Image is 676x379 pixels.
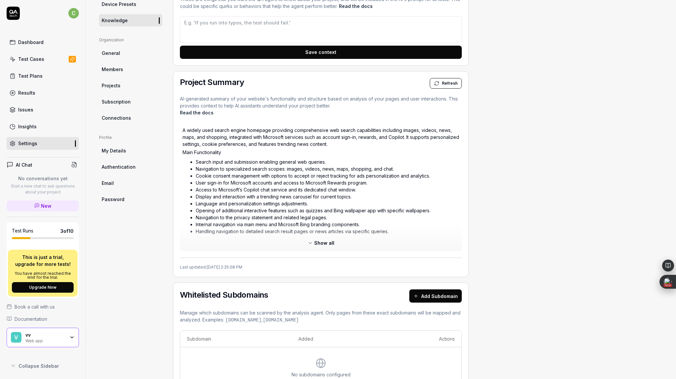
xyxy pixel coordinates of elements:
[12,228,33,234] h5: Test Runs
[7,69,79,82] a: Test Plans
[99,135,162,141] div: Profile
[18,140,37,147] div: Settings
[196,193,459,200] li: Display and interaction with a trending news carousel for current topics.
[7,137,79,150] a: Settings
[18,56,44,63] div: Test Cases
[99,177,162,189] a: Email
[442,80,457,86] span: Refresh
[7,183,79,195] p: Start a new chat to ask questions about your project
[102,66,123,73] span: Members
[11,332,21,343] span: v
[339,3,373,9] a: Read the docs
[304,238,338,248] button: Show all
[18,39,44,46] div: Dashboard
[99,112,162,124] a: Connections
[99,47,162,59] a: General
[25,332,65,338] div: vv
[196,172,459,179] li: Cookie consent management with options to accept or reject tracking for ads personalization and a...
[180,95,462,116] p: AI-generated summary of your website's functionality and structure based on analysis of your page...
[102,163,136,170] span: Authentication
[196,165,459,172] li: Navigation to specialized search scopes: images, videos, news, maps, shopping, and chat.
[15,316,47,322] span: Documentation
[196,200,459,207] li: Language and personalization settings adjustments.
[180,78,244,86] h2: Project Summary
[99,145,162,157] a: My Details
[41,202,51,209] span: New
[292,331,375,347] th: Added
[7,53,79,65] a: Test Cases
[291,371,351,378] p: No subdomains configured
[196,207,459,214] li: Opening of additional interactive features such as quizzes and Bing wallpaper app with specific w...
[99,193,162,205] a: Password
[15,303,55,310] span: Book a call with us
[99,14,162,26] a: Knowledge
[25,338,65,343] div: Web app
[7,86,79,99] a: Results
[196,158,459,165] li: Search input and submission enabling general web queries.
[102,50,120,57] span: General
[180,258,462,271] div: Last updated: [DATE] 2:25:08 PM
[102,114,131,121] span: Connections
[68,7,79,20] button: c
[99,37,162,43] div: Organization
[18,89,35,96] div: Results
[409,289,462,303] button: Add Subdomain
[102,147,126,154] span: My Details
[7,303,79,310] a: Book a call with us
[12,254,74,268] p: This is just a trial, upgrade for more tests!
[102,180,114,187] span: Email
[183,127,459,147] p: A widely used search engine homepage providing comprehensive web search capabilities including im...
[7,200,79,211] a: New
[7,316,79,322] a: Documentation
[68,8,79,19] span: c
[196,221,459,228] li: Internal navigation via main menu and Microsoft Bing branding components.
[18,72,43,79] div: Test Plans
[16,161,32,168] h4: AI Chat
[60,228,74,234] span: 3 of 10
[12,282,74,293] button: Upgrade Now
[196,186,459,193] li: Access to Microsoft’s Copilot chat service and its dedicated chat window.
[180,309,462,324] p: Manage which subdomains can be scanned by the analysis agent. Only pages from these exact subdoma...
[99,63,162,75] a: Members
[263,317,299,323] code: [DOMAIN_NAME]
[102,98,131,105] span: Subscription
[102,17,128,24] span: Knowledge
[196,179,459,186] li: User sign-in for Microsoft accounts and access to Microsoft Rewards program.
[375,331,461,347] th: Actions
[196,228,459,235] li: Handling navigation to detailed search result pages or news articles via specific queries.
[99,79,162,92] a: Projects
[196,214,459,221] li: Navigation to the privacy statement and related legal pages.
[99,96,162,108] a: Subscription
[314,239,334,246] span: Show all
[180,331,292,347] th: Subdomain
[7,36,79,49] a: Dashboard
[18,362,59,369] span: Collapse Sidebar
[18,123,37,130] div: Insights
[7,120,79,133] a: Insights
[180,291,268,299] h2: Whitelisted Subdomains
[7,103,79,116] a: Issues
[12,272,74,279] p: You have almost reached the limit for the trial.
[18,106,33,113] div: Issues
[183,149,459,156] p: Main Functionality
[7,175,79,182] p: No conversations yet
[430,78,462,89] button: Refresh
[225,317,261,323] code: [DOMAIN_NAME]
[102,1,136,8] span: Device Presets
[99,161,162,173] a: Authentication
[102,196,124,203] span: Password
[7,328,79,348] button: vvvWeb app
[7,359,79,372] button: Collapse Sidebar
[180,46,462,59] button: Save context
[102,82,120,89] span: Projects
[180,110,214,115] a: Read the docs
